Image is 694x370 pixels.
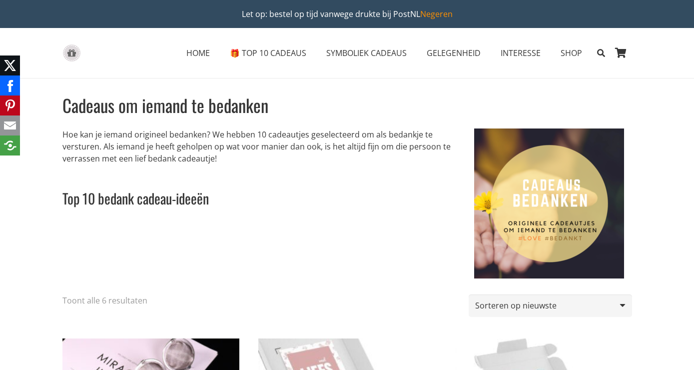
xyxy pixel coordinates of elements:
[501,47,541,58] span: INTERESSE
[551,40,592,65] a: SHOPSHOP Menu
[427,47,481,58] span: GELEGENHEID
[474,128,624,278] img: Top 10 Bedankt cadeautjes om te versturen om iemand te bedanken voor hulp
[62,44,81,62] a: gift-box-icon-grey-inspirerendwinkelen
[592,40,610,65] a: Zoeken
[62,294,147,306] p: Toont alle 6 resultaten
[491,40,551,65] a: INTERESSEINTERESSE Menu
[62,128,624,164] p: Hoe kan je iemand origineel bedanken? We hebben 10 cadeautjes geselecteerd om als bedankje te ver...
[176,40,220,65] a: HOMEHOME Menu
[186,47,210,58] span: HOME
[420,8,453,19] a: Negeren
[220,40,316,65] a: 🎁 TOP 10 CADEAUS🎁 TOP 10 CADEAUS Menu
[62,94,624,116] h1: Cadeaus om iemand te bedanken
[610,28,632,78] a: Winkelwagen
[326,47,407,58] span: SYMBOLIEK CADEAUS
[62,176,624,208] h3: Top 10 bedank cadeau-ideeën
[469,294,632,317] select: Winkelbestelling
[561,47,582,58] span: SHOP
[230,47,306,58] span: 🎁 TOP 10 CADEAUS
[316,40,417,65] a: SYMBOLIEK CADEAUSSYMBOLIEK CADEAUS Menu
[417,40,491,65] a: GELEGENHEIDGELEGENHEID Menu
